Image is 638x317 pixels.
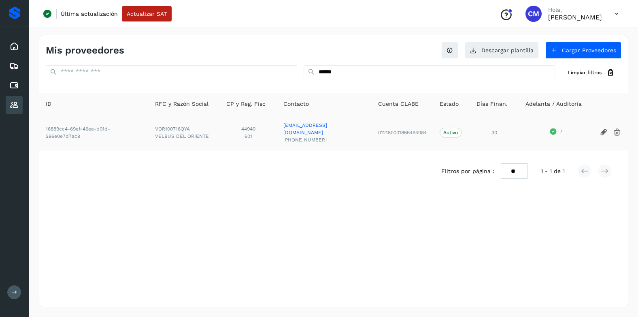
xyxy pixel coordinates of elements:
td: 16889cc4-69ef-46ee-b01d-296e0e7d7ac9 [39,115,149,150]
div: Cuentas por pagar [6,77,23,94]
div: Proveedores [6,96,23,114]
button: Descargar plantilla [465,42,539,59]
h4: Mis proveedores [46,45,124,56]
a: [EMAIL_ADDRESS][DOMAIN_NAME] [283,122,365,136]
span: Adelanta / Auditoría [525,100,582,108]
span: 1 - 1 de 1 [541,167,565,176]
span: Días Finan. [476,100,508,108]
div: Embarques [6,57,23,75]
span: RFC y Razón Social [155,100,208,108]
span: VOR100716QYA [155,125,213,133]
span: Filtros por página : [441,167,494,176]
span: [PHONE_NUMBER] [283,136,365,144]
span: 30 [491,130,497,135]
span: Contacto [283,100,309,108]
button: Actualizar SAT [122,6,172,21]
p: Última actualización [61,10,118,17]
span: Cuenta CLABE [378,100,419,108]
span: VELBUS DEL ORIENTE [155,133,213,140]
div: Inicio [6,38,23,56]
button: Limpiar filtros [561,65,621,80]
span: CP y Reg. Fisc [226,100,266,108]
span: Limpiar filtros [568,69,602,76]
p: Hola, [548,6,602,13]
span: ID [46,100,51,108]
span: Estado [440,100,459,108]
div: / [525,128,587,137]
button: Cargar Proveedores [545,42,621,59]
span: 601 [226,133,270,140]
span: Actualizar SAT [127,11,167,17]
p: Cynthia Mendoza [548,13,602,21]
td: 012180001866494084 [372,115,433,150]
span: 44940 [226,125,270,133]
p: Activo [443,130,458,135]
